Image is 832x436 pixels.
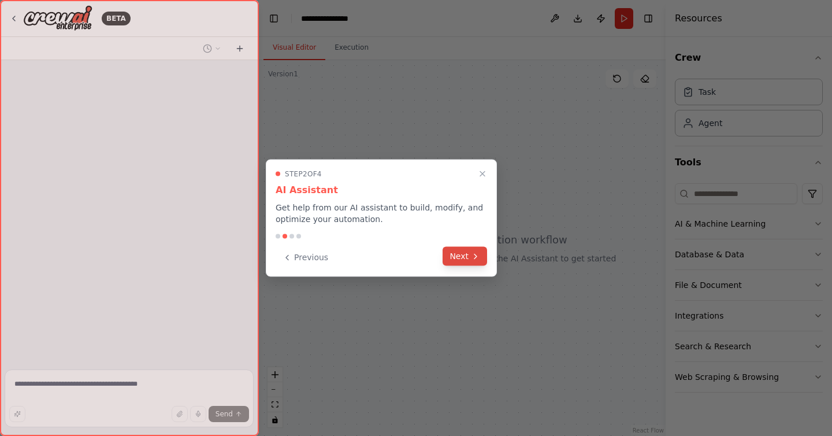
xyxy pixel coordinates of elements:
button: Previous [276,248,335,267]
button: Close walkthrough [476,167,489,181]
p: Get help from our AI assistant to build, modify, and optimize your automation. [276,202,487,225]
span: Step 2 of 4 [285,169,322,179]
h3: AI Assistant [276,183,487,197]
button: Next [443,247,487,266]
button: Hide left sidebar [266,10,282,27]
